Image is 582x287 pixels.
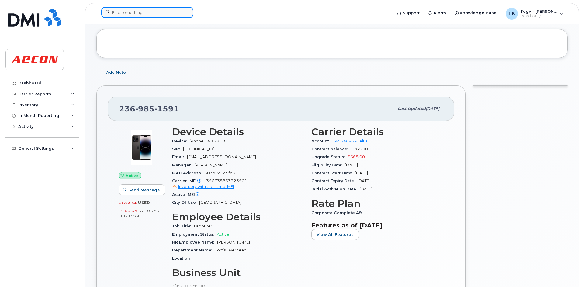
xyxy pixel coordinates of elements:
h3: Business Unit [172,267,304,278]
span: used [138,200,150,205]
span: Tegvir [PERSON_NAME] [520,9,557,14]
span: SIM [172,147,183,151]
span: $768.00 [351,147,368,151]
button: Send Message [119,184,165,195]
span: Initial Activation Date [311,187,359,191]
span: [DATE] [355,171,368,175]
span: Account [311,139,332,143]
span: — [204,192,208,197]
h3: Employee Details [172,211,304,222]
h3: Carrier Details [311,126,443,137]
span: Employment Status [172,232,217,237]
span: [PERSON_NAME] [217,240,250,244]
span: iPhone 14 128GB [190,139,225,143]
span: [GEOGRAPHIC_DATA] [199,200,241,205]
span: Corporate Complete 48 [311,210,365,215]
button: View All Features [311,229,359,240]
span: City Of Use [172,200,199,205]
span: [TECHNICAL_ID] [183,147,214,151]
span: TK [508,10,515,17]
span: Active IMEI [172,192,204,197]
span: 303b7c1e9fe3 [204,171,235,175]
span: View All Features [317,232,354,237]
h3: Device Details [172,126,304,137]
span: 356638833323501 [172,179,304,190]
span: [DATE] [357,179,370,183]
span: Contract balance [311,147,351,151]
span: Job Title [172,224,194,228]
span: Alerts [433,10,446,16]
span: 985 [135,104,154,113]
span: Department Name [172,248,215,252]
span: Device [172,139,190,143]
span: HR Employee Name [172,240,217,244]
span: Read Only [520,14,557,19]
span: Add Note [106,70,126,75]
a: Support [393,7,424,19]
a: Alerts [424,7,450,19]
span: Manager [172,163,194,167]
span: [DATE] [345,163,358,167]
span: [PERSON_NAME] [194,163,227,167]
span: Carrier IMEI [172,179,206,183]
span: included this month [119,208,160,218]
span: [EMAIL_ADDRESS][DOMAIN_NAME] [187,155,256,159]
h3: Rate Plan [311,198,443,209]
span: 1591 [154,104,179,113]
span: Active [217,232,229,237]
span: Labourer [194,224,212,228]
span: Eligibility Date [311,163,345,167]
a: 14554645 - Telus [332,139,367,143]
span: Inventory with the same IMEI [178,184,234,189]
span: 236 [119,104,179,113]
span: 10.00 GB [119,209,137,213]
a: Knowledge Base [450,7,501,19]
img: image20231002-3703462-njx0qo.jpeg [123,129,160,166]
span: Active [126,173,139,179]
span: MAC Address [172,171,204,175]
span: Support [403,10,420,16]
span: [DATE] [359,187,372,191]
input: Find something... [101,7,193,18]
div: Tegvir Kalkat [501,8,567,20]
span: Send Message [128,187,160,193]
span: Contract Start Date [311,171,355,175]
span: $668.00 [348,155,365,159]
h3: Features as of [DATE] [311,222,443,229]
span: [DATE] [426,106,439,111]
button: Add Note [96,67,131,78]
span: Email [172,155,187,159]
span: Fortis Overhead [215,248,247,252]
span: Contract Expiry Date [311,179,357,183]
span: Knowledge Base [460,10,497,16]
span: 11.03 GB [119,201,138,205]
span: Location [172,256,193,261]
span: Upgrade Status [311,155,348,159]
span: Last updated [398,106,426,111]
a: Inventory with the same IMEI [172,184,234,189]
